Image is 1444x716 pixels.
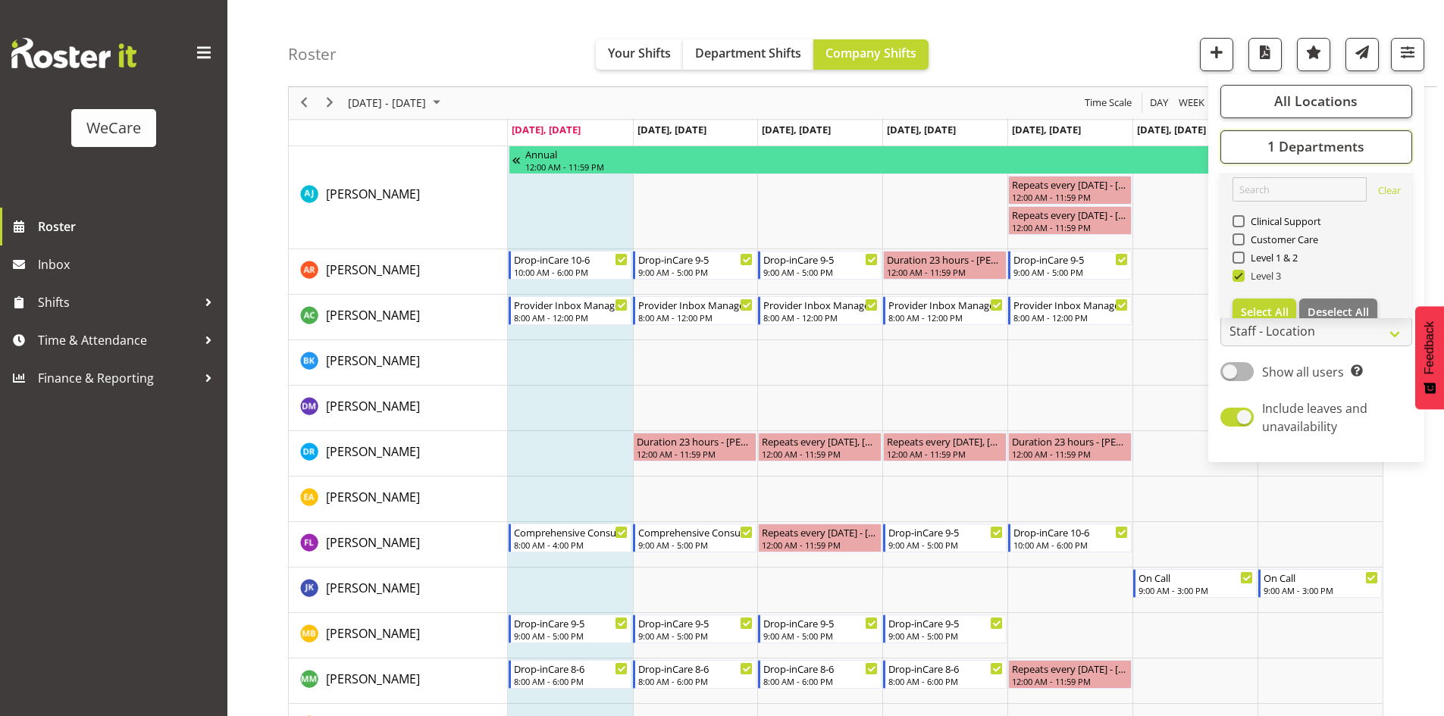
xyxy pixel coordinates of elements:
div: Deepti Raturi"s event - Duration 23 hours - Deepti Raturi Begin From Tuesday, August 19, 2025 at ... [633,433,756,461]
div: 9:00 AM - 5:00 PM [763,630,878,642]
div: 12:00 AM - 11:59 PM [762,539,878,551]
div: 12:00 AM - 11:59 PM [1012,191,1128,203]
div: Deepti Raturi"s event - Repeats every wednesday, thursday - Deepti Raturi Begin From Wednesday, A... [758,433,882,461]
div: Drop-inCare 9-5 [1013,252,1128,267]
a: [PERSON_NAME] [326,261,420,279]
div: next period [317,87,343,119]
div: Drop-inCare 9-5 [638,615,753,630]
div: Andrea Ramirez"s event - Duration 23 hours - Andrea Ramirez Begin From Thursday, August 21, 2025 ... [883,251,1007,280]
div: 12:00 AM - 11:59 PM [525,161,1352,173]
div: Duration 23 hours - [PERSON_NAME] [1012,433,1128,449]
div: John Ko"s event - On Call Begin From Saturday, August 23, 2025 at 9:00:00 AM GMT+12:00 Ends At Sa... [1133,569,1257,598]
div: Matthew Mckenzie"s event - Repeats every friday - Matthew Mckenzie Begin From Friday, August 22, ... [1008,660,1132,689]
span: Select All [1241,305,1289,319]
button: August 2025 [346,94,447,113]
span: Company Shifts [825,45,916,61]
div: Comprehensive Consult 9-5 [638,524,753,539]
div: 8:00 AM - 12:00 PM [514,311,628,324]
div: Repeats every [DATE], [DATE] - [PERSON_NAME] [762,433,878,449]
div: Provider Inbox Management [514,297,628,312]
div: Drop-inCare 9-5 [514,615,628,630]
span: [PERSON_NAME] [326,671,420,687]
div: Repeats every [DATE] - [PERSON_NAME] [1012,207,1128,222]
div: Andrea Ramirez"s event - Drop-inCare 9-5 Begin From Wednesday, August 20, 2025 at 9:00:00 AM GMT+... [758,251,882,280]
span: [PERSON_NAME] [326,261,420,278]
div: Andrea Ramirez"s event - Drop-inCare 10-6 Begin From Monday, August 18, 2025 at 10:00:00 AM GMT+1... [509,251,632,280]
div: 8:00 AM - 12:00 PM [638,311,753,324]
a: [PERSON_NAME] [326,442,420,461]
button: Company Shifts [813,39,929,70]
div: 12:00 AM - 11:59 PM [1012,675,1128,687]
a: [PERSON_NAME] [326,397,420,415]
span: [DATE], [DATE] [762,123,831,136]
span: 1 Departments [1267,138,1364,156]
div: Drop-inCare 9-5 [763,252,878,267]
div: 12:00 AM - 11:59 PM [1012,221,1128,233]
div: 9:00 AM - 5:00 PM [638,630,753,642]
td: Andrew Casburn resource [289,295,508,340]
span: Week [1177,94,1206,113]
span: Deselect All [1308,305,1369,319]
button: Timeline Day [1148,94,1171,113]
img: Rosterit website logo [11,38,136,68]
button: 1 Departments [1220,130,1412,164]
button: Next [320,94,340,113]
div: 8:00 AM - 12:00 PM [763,311,878,324]
input: Search [1233,177,1367,202]
span: Level 1 & 2 [1245,252,1298,264]
span: [PERSON_NAME] [326,307,420,324]
td: Deepti Mahajan resource [289,386,508,431]
div: August 18 - 24, 2025 [343,87,449,119]
div: Felize Lacson"s event - Repeats every wednesday - Felize Lacson Begin From Wednesday, August 20, ... [758,524,882,552]
button: Feedback - Show survey [1415,306,1444,409]
div: AJ Jones"s event - Repeats every friday - AJ Jones Begin From Friday, August 22, 2025 at 12:00:00... [1008,206,1132,235]
button: Your Shifts [596,39,683,70]
td: AJ Jones resource [289,144,508,249]
div: WeCare [86,117,141,139]
div: Repeats every [DATE] - [PERSON_NAME] [1012,661,1128,676]
div: Felize Lacson"s event - Comprehensive Consult 8-4 Begin From Monday, August 18, 2025 at 8:00:00 A... [509,524,632,552]
div: Repeats every [DATE] - [PERSON_NAME] [762,524,878,539]
div: Drop-inCare 8-6 [763,661,878,676]
div: Drop-inCare 9-5 [763,615,878,630]
div: AJ Jones"s event - Annual Begin From Friday, August 8, 2025 at 12:00:00 AM GMT+12:00 Ends At Mond... [509,145,1382,174]
div: Provider Inbox Management [763,297,878,312]
div: Comprehensive Consult 8-4 [514,524,628,539]
td: Matthew Mckenzie resource [289,658,508,704]
button: All Locations [1220,85,1412,118]
div: Provider Inbox Management [638,297,753,312]
span: Department Shifts [695,45,801,61]
div: Matthew Brewer"s event - Drop-inCare 9-5 Begin From Monday, August 18, 2025 at 9:00:00 AM GMT+12:... [509,614,632,643]
a: [PERSON_NAME] [326,185,420,203]
div: Matthew Brewer"s event - Drop-inCare 9-5 Begin From Wednesday, August 20, 2025 at 9:00:00 AM GMT+... [758,614,882,643]
div: 8:00 AM - 4:00 PM [514,539,628,551]
div: 10:00 AM - 6:00 PM [514,266,628,278]
span: [PERSON_NAME] [326,186,420,202]
div: 9:00 AM - 5:00 PM [888,630,1003,642]
span: Finance & Reporting [38,367,197,389]
td: Deepti Raturi resource [289,431,508,477]
button: Send a list of all shifts for the selected filtered period to all rostered employees. [1345,38,1379,71]
span: [PERSON_NAME] [326,443,420,460]
span: Roster [38,215,220,238]
div: Matthew Mckenzie"s event - Drop-inCare 8-6 Begin From Wednesday, August 20, 2025 at 8:00:00 AM GM... [758,660,882,689]
span: Show all users [1262,364,1344,380]
div: Andrew Casburn"s event - Provider Inbox Management Begin From Tuesday, August 19, 2025 at 8:00:00... [633,296,756,325]
div: Andrea Ramirez"s event - Drop-inCare 9-5 Begin From Friday, August 22, 2025 at 9:00:00 AM GMT+12:... [1008,251,1132,280]
div: 9:00 AM - 5:00 PM [638,539,753,551]
span: [PERSON_NAME] [326,352,420,369]
div: Annual [525,146,1352,161]
span: Customer Care [1245,233,1319,245]
div: 8:00 AM - 12:00 PM [1013,311,1128,324]
div: Drop-inCare 8-6 [514,661,628,676]
span: Inbox [38,253,220,276]
div: Matthew Brewer"s event - Drop-inCare 9-5 Begin From Tuesday, August 19, 2025 at 9:00:00 AM GMT+12... [633,614,756,643]
span: [PERSON_NAME] [326,625,420,642]
div: Deepti Raturi"s event - Duration 23 hours - Deepti Raturi Begin From Friday, August 22, 2025 at 1... [1008,433,1132,461]
span: All Locations [1274,92,1358,111]
div: 12:00 AM - 11:59 PM [887,266,1003,278]
button: Timeline Week [1176,94,1208,113]
div: 8:00 AM - 12:00 PM [888,311,1003,324]
div: On Call [1264,570,1378,585]
div: 8:00 AM - 6:00 PM [763,675,878,687]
